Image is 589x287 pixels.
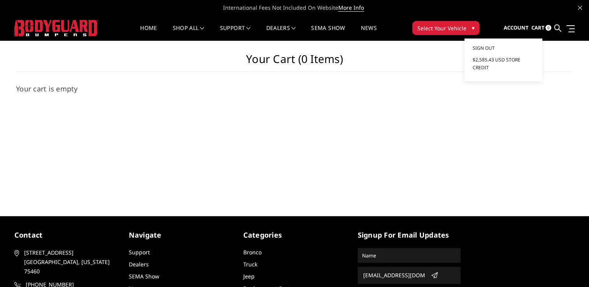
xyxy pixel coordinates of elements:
[129,261,149,268] a: Dealers
[472,42,534,54] a: Sign out
[531,17,551,38] a: Cart 0
[360,25,376,40] a: News
[140,25,157,40] a: Home
[243,230,346,240] h5: Categories
[173,25,204,40] a: shop all
[338,4,364,12] a: More Info
[266,25,296,40] a: Dealers
[14,230,117,240] h5: contact
[472,24,475,32] span: ▾
[412,21,480,35] button: Select Your Vehicle
[16,84,573,94] h3: Your cart is empty
[358,230,461,240] h5: signup for email updates
[243,273,255,280] a: Jeep
[531,24,544,31] span: Cart
[14,20,98,36] img: BODYGUARD BUMPERS
[243,248,262,256] a: Bronco
[129,248,150,256] a: Support
[243,261,257,268] a: Truck
[16,52,573,72] h1: Your Cart (0 items)
[359,249,459,262] input: Name
[472,45,494,51] span: Sign out
[311,25,345,40] a: SEMA Show
[550,250,589,287] iframe: Chat Widget
[129,273,159,280] a: SEMA Show
[472,54,534,73] a: $2,585.43 USD Store Credit
[545,25,551,31] span: 0
[503,17,528,38] a: Account
[24,248,114,276] span: [STREET_ADDRESS] [GEOGRAPHIC_DATA], [US_STATE] 75460
[220,25,251,40] a: Support
[417,24,466,32] span: Select Your Vehicle
[472,56,520,71] span: $2,585.43 USD Store Credit
[129,230,232,240] h5: Navigate
[360,269,428,282] input: Email
[503,24,528,31] span: Account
